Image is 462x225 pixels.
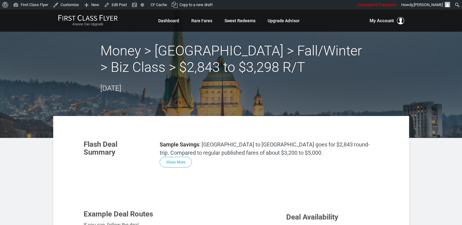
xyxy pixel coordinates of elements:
span: [PERSON_NAME] [414,2,443,7]
time: [DATE] [100,84,121,93]
span: Unsuspend Transients [358,2,397,7]
h3: Flash Deal Summary [84,140,151,156]
a: Upgrade Advisor [268,15,300,26]
p: : [GEOGRAPHIC_DATA] to [GEOGRAPHIC_DATA] goes for $2,843 round-trip. Compared to regular publishe... [160,140,379,157]
a: First Class FlyerAnyone Can Upgrade [58,15,118,27]
strong: Sample Savings [160,141,199,148]
a: Rare Fares [191,15,212,26]
span: My Account [370,17,394,24]
span: Deal Availability [286,213,338,221]
img: First Class Flyer [58,15,118,21]
h2: Money > [GEOGRAPHIC_DATA] > Fall/Winter > Biz Class > $2,843 to $3,298 R/T [100,43,362,76]
button: My Account [370,17,404,24]
a: Sweet Redeems [224,15,255,26]
span: Example Deal Routes [84,210,153,218]
a: Dashboard [158,15,179,26]
small: Anyone Can Upgrade [58,22,118,26]
button: Show More [160,157,192,167]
